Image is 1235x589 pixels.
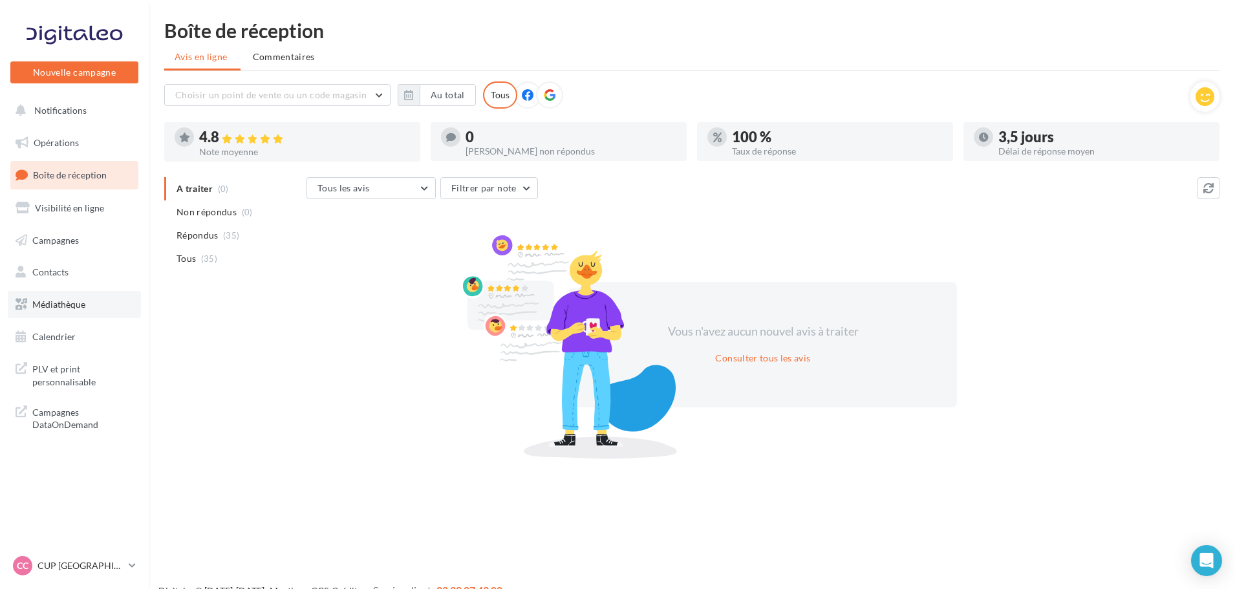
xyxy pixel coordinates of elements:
[199,147,410,156] div: Note moyenne
[8,161,141,189] a: Boîte de réception
[8,195,141,222] a: Visibilité en ligne
[8,259,141,286] a: Contacts
[33,169,107,180] span: Boîte de réception
[398,84,476,106] button: Au total
[652,323,874,340] div: Vous n'avez aucun nouvel avis à traiter
[710,350,815,366] button: Consulter tous les avis
[1191,545,1222,576] div: Open Intercom Messenger
[466,130,676,144] div: 0
[175,89,367,100] span: Choisir un point de vente ou un code magasin
[483,81,517,109] div: Tous
[34,137,79,148] span: Opérations
[8,227,141,254] a: Campagnes
[32,266,69,277] span: Contacts
[317,182,370,193] span: Tous les avis
[177,229,219,242] span: Répondus
[732,130,943,144] div: 100 %
[306,177,436,199] button: Tous les avis
[17,559,28,572] span: CC
[32,360,133,388] span: PLV et print personnalisable
[177,252,196,265] span: Tous
[242,207,253,217] span: (0)
[420,84,476,106] button: Au total
[466,147,676,156] div: [PERSON_NAME] non répondus
[223,230,239,241] span: (35)
[998,130,1209,144] div: 3,5 jours
[177,206,237,219] span: Non répondus
[8,129,141,156] a: Opérations
[38,559,124,572] p: CUP [GEOGRAPHIC_DATA]
[253,51,315,62] span: Commentaires
[199,130,410,145] div: 4.8
[8,323,141,350] a: Calendrier
[164,21,1219,40] div: Boîte de réception
[998,147,1209,156] div: Délai de réponse moyen
[32,299,85,310] span: Médiathèque
[8,398,141,436] a: Campagnes DataOnDemand
[8,355,141,393] a: PLV et print personnalisable
[32,331,76,342] span: Calendrier
[8,291,141,318] a: Médiathèque
[34,105,87,116] span: Notifications
[10,61,138,83] button: Nouvelle campagne
[164,84,391,106] button: Choisir un point de vente ou un code magasin
[440,177,538,199] button: Filtrer par note
[32,403,133,431] span: Campagnes DataOnDemand
[8,97,136,124] button: Notifications
[32,234,79,245] span: Campagnes
[10,553,138,578] a: CC CUP [GEOGRAPHIC_DATA]
[732,147,943,156] div: Taux de réponse
[35,202,104,213] span: Visibilité en ligne
[201,253,217,264] span: (35)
